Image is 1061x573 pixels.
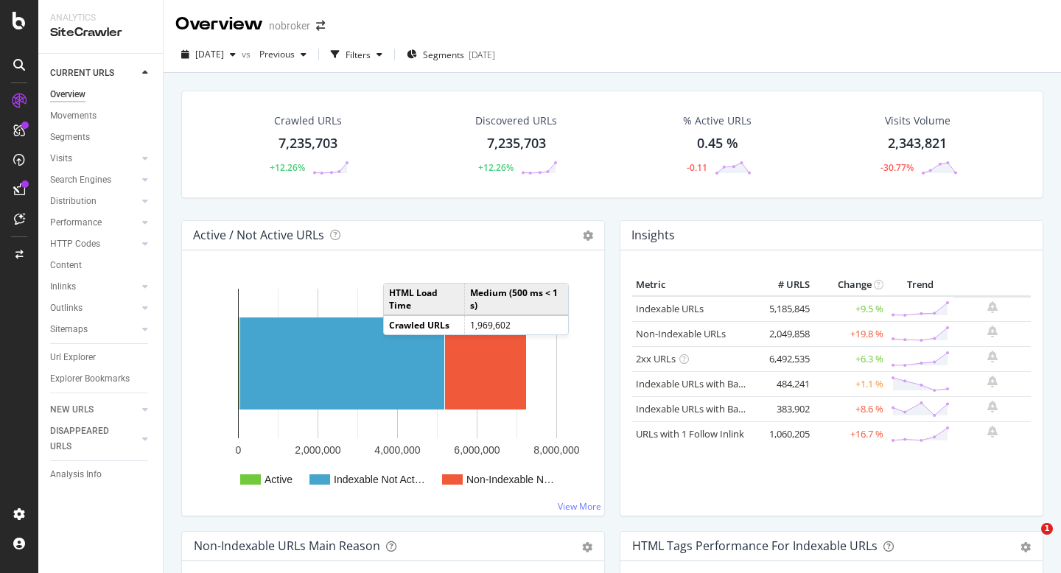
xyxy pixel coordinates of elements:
div: gear [582,542,592,552]
td: 5,185,845 [754,296,813,322]
a: CURRENT URLS [50,66,138,81]
div: Discovered URLs [475,113,557,128]
a: Sitemaps [50,322,138,337]
div: Url Explorer [50,350,96,365]
span: vs [242,48,253,60]
div: Outlinks [50,300,83,316]
div: Sitemaps [50,322,88,337]
a: Indexable URLs with Bad H1 [636,377,759,390]
div: 0.45 % [697,134,738,153]
text: 8,000,000 [533,444,579,456]
span: Previous [253,48,295,60]
div: Distribution [50,194,97,209]
i: Options [583,231,593,241]
div: bell-plus [987,426,998,437]
a: Url Explorer [50,350,153,365]
a: Segments [50,130,153,145]
td: Medium (500 ms < 1 s) [465,284,568,315]
th: Change [813,274,887,296]
div: 7,235,703 [487,134,546,153]
div: DISAPPEARED URLS [50,423,125,454]
a: Non-Indexable URLs [636,327,726,340]
a: Overview [50,87,153,102]
th: Trend [887,274,953,296]
th: # URLS [754,274,813,296]
div: Visits Volume [885,113,950,128]
td: 484,241 [754,371,813,396]
a: Indexable URLs with Bad Description [636,402,796,415]
div: Movements [50,108,97,124]
div: +12.26% [270,161,305,174]
div: Non-Indexable URLs Main Reason [194,538,380,553]
a: Movements [50,108,153,124]
a: Performance [50,215,138,231]
div: % Active URLs [683,113,752,128]
div: Performance [50,215,102,231]
td: +16.7 % [813,421,887,446]
a: Outlinks [50,300,138,316]
span: Segments [423,49,464,61]
a: Analysis Info [50,467,153,482]
div: Analytics [50,12,151,24]
div: -0.11 [687,161,707,174]
svg: A chart. [194,274,592,504]
td: Crawled URLs [384,315,465,334]
h4: Active / Not Active URLs [193,225,324,245]
td: +6.3 % [813,346,887,371]
div: +12.26% [478,161,514,174]
td: 1,060,205 [754,421,813,446]
div: Content [50,258,82,273]
td: 1,969,602 [465,315,568,334]
div: -30.77% [880,161,914,174]
iframe: Intercom live chat [1011,523,1046,558]
div: CURRENT URLS [50,66,114,81]
div: arrow-right-arrow-left [316,21,325,31]
div: Overview [175,12,263,37]
div: [DATE] [469,49,495,61]
td: +19.8 % [813,321,887,346]
text: 2,000,000 [295,444,340,456]
div: Explorer Bookmarks [50,371,130,387]
td: +1.1 % [813,371,887,396]
button: Filters [325,43,388,66]
a: View More [558,500,601,513]
text: 4,000,000 [374,444,420,456]
td: 383,902 [754,396,813,421]
td: 2,049,858 [754,321,813,346]
a: DISAPPEARED URLS [50,423,138,454]
div: SiteCrawler [50,24,151,41]
a: NEW URLS [50,402,138,418]
button: Segments[DATE] [401,43,501,66]
div: Segments [50,130,90,145]
span: 2025 Sep. 1st [195,48,224,60]
span: 1 [1041,523,1053,535]
div: Crawled URLs [274,113,342,128]
div: Overview [50,87,85,102]
td: +8.6 % [813,396,887,421]
div: Visits [50,151,72,166]
div: nobroker [269,18,310,33]
h4: Insights [631,225,675,245]
td: 6,492,535 [754,346,813,371]
th: Metric [632,274,754,296]
text: Active [265,474,293,485]
div: 7,235,703 [279,134,337,153]
text: Indexable Not Act… [334,474,425,485]
a: Inlinks [50,279,138,295]
div: Filters [346,49,371,61]
text: 0 [236,444,242,456]
text: Non-Indexable N… [466,474,554,485]
div: NEW URLS [50,402,94,418]
div: HTML Tags Performance for Indexable URLs [632,538,878,553]
div: Inlinks [50,279,76,295]
a: Visits [50,151,138,166]
a: URLs with 1 Follow Inlink [636,427,744,440]
td: +9.5 % [813,296,887,322]
a: Distribution [50,194,138,209]
div: Analysis Info [50,467,102,482]
div: 2,343,821 [888,134,947,153]
div: Search Engines [50,172,111,188]
div: bell-plus [987,326,998,337]
a: Explorer Bookmarks [50,371,153,387]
